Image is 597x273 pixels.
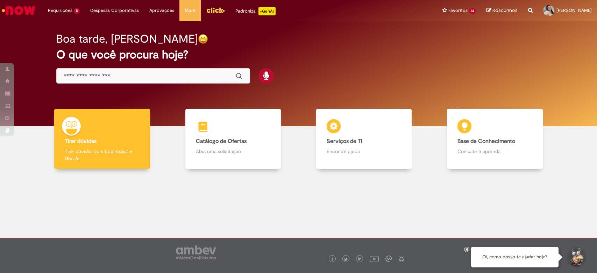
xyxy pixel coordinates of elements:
b: Base de Conhecimento [457,138,515,145]
span: 13 [469,8,476,14]
p: Encontre ajuda [327,148,401,155]
img: logo_footer_facebook.png [331,258,334,261]
img: ServiceNow [1,3,37,17]
a: Base de Conhecimento Consulte e aprenda [429,109,560,169]
span: Despesas Corporativas [90,7,139,14]
img: logo_footer_naosei.png [398,256,405,262]
a: Tirar dúvidas Tirar dúvidas com Lupi Assist e Gen Ai [37,109,168,169]
a: Rascunhos [486,7,518,14]
h2: O que você procura hoje? [56,49,541,61]
a: Catálogo de Ofertas Abra uma solicitação [168,109,298,169]
p: Tirar dúvidas com Lupi Assist e Gen Ai [65,148,139,162]
b: Tirar dúvidas [65,138,97,145]
img: logo_footer_linkedin.png [358,257,362,261]
b: Catálogo de Ofertas [196,138,247,145]
img: logo_footer_ambev_rotulo_gray.png [176,245,216,259]
span: Favoritos [448,7,468,14]
a: Serviços de TI Encontre ajuda [299,109,429,169]
img: logo_footer_workplace.png [385,256,392,262]
img: happy-face.png [198,34,208,44]
button: Iniciar Conversa de Suporte [566,247,587,268]
span: Requisições [48,7,72,14]
span: [PERSON_NAME] [556,7,592,13]
span: Aprovações [149,7,174,14]
p: +GenAi [258,7,276,15]
span: 5 [74,8,80,14]
img: logo_footer_youtube.png [370,254,379,263]
span: More [185,7,196,14]
img: logo_footer_twitter.png [344,258,348,261]
b: Serviços de TI [327,138,362,145]
p: Abra uma solicitação [196,148,270,155]
span: Rascunhos [492,7,518,14]
h2: Boa tarde, [PERSON_NAME] [56,33,198,45]
img: click_logo_yellow_360x200.png [206,5,225,15]
div: Oi, como posso te ajudar hoje? [471,247,559,267]
p: Consulte e aprenda [457,148,532,155]
div: Padroniza [235,7,276,15]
